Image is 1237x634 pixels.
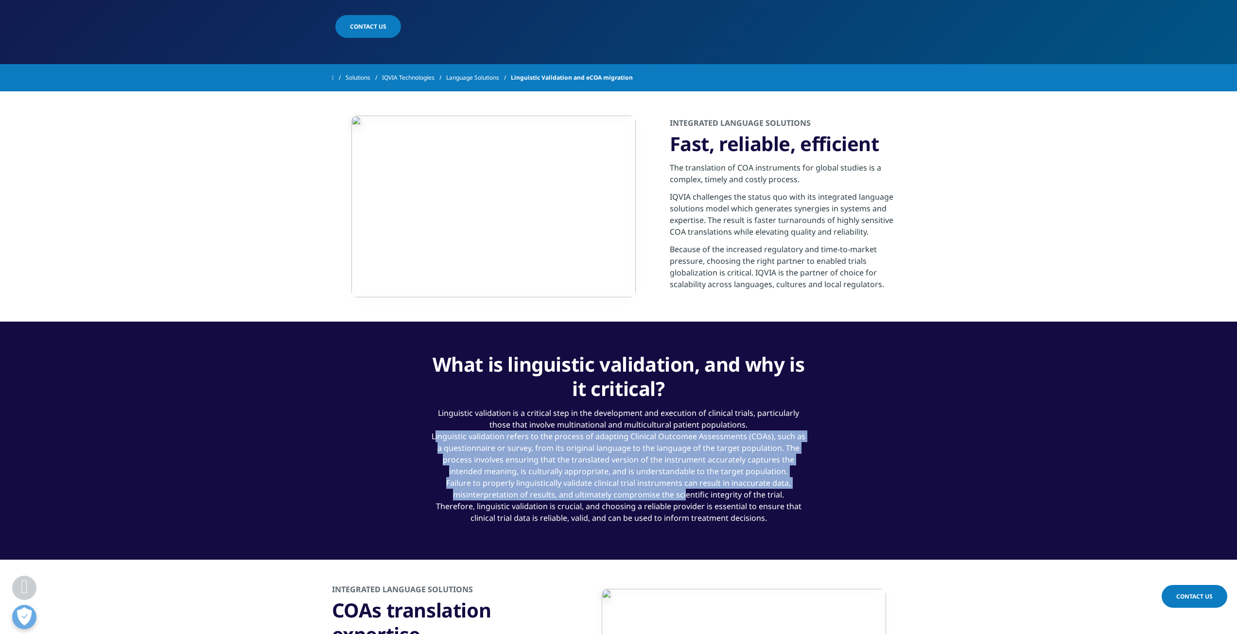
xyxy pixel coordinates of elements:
a: Solutions [346,69,382,86]
a: Contact Us [1162,585,1227,608]
span: Linguistic Validation and eCOA migration [511,69,633,86]
p: IQVIA challenges the status quo with its integrated language solutions model which generates syne... [670,191,906,243]
span: CONTACT US [350,22,386,31]
a: CONTACT US [335,15,401,38]
button: Open Preferences [12,605,36,629]
div: What is linguistic validation, and why is it critical? [431,346,806,401]
a: Language Solutions [446,69,511,86]
p: Because of the increased regulatory and time-to-market pressure, choosing the right partner to en... [670,243,906,296]
h2: INTEGRATED LANGUAGE SOLUTIONS [332,584,568,598]
a: IQVIA Technologies [382,69,446,86]
p: The translation of COA instruments for global studies is a complex, timely and costly process. [670,162,906,191]
h2: INTEGRATED LANGUAGE SOLUTIONS [670,118,906,132]
h3: Fast, reliable, efficient [670,132,906,156]
span: Contact Us [1176,592,1213,600]
div: Linguistic validation is a critical step in the development and execution of clinical trials, par... [431,401,806,535]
